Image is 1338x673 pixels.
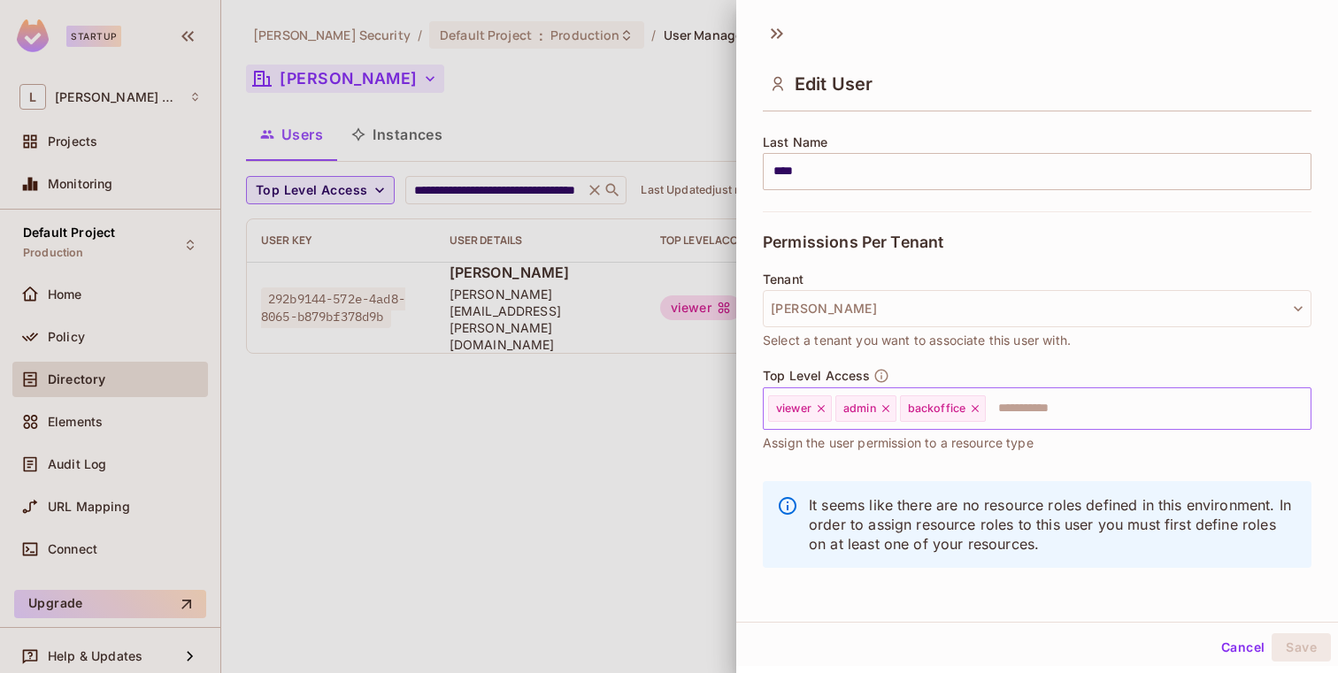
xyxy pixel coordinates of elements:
[900,395,987,422] div: backoffice
[768,395,832,422] div: viewer
[795,73,873,95] span: Edit User
[809,495,1297,554] p: It seems like there are no resource roles defined in this environment. In order to assign resourc...
[1302,406,1305,409] button: Open
[1272,633,1331,662] button: Save
[763,433,1034,453] span: Assign the user permission to a resource type
[763,369,870,383] span: Top Level Access
[1214,633,1272,662] button: Cancel
[763,331,1071,350] span: Select a tenant you want to associate this user with.
[908,402,966,416] span: backoffice
[763,272,804,287] span: Tenant
[763,233,943,251] span: Permissions Per Tenant
[763,290,1311,327] button: [PERSON_NAME]
[763,135,827,149] span: Last Name
[835,395,896,422] div: admin
[776,402,811,416] span: viewer
[843,402,876,416] span: admin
